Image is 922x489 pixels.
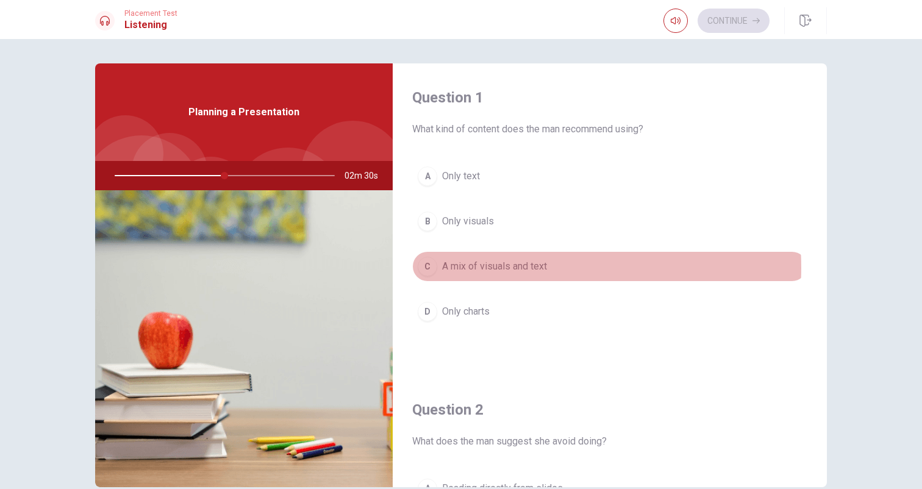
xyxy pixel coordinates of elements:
span: Planning a Presentation [188,105,299,120]
button: CA mix of visuals and text [412,251,807,282]
div: D [418,302,437,321]
span: What does the man suggest she avoid doing? [412,434,807,449]
button: AOnly text [412,161,807,191]
h4: Question 2 [412,400,807,419]
h4: Question 1 [412,88,807,107]
span: A mix of visuals and text [442,259,547,274]
span: Only text [442,169,480,184]
span: Only charts [442,304,490,319]
span: What kind of content does the man recommend using? [412,122,807,137]
span: 02m 30s [345,161,388,190]
span: Placement Test [124,9,177,18]
button: DOnly charts [412,296,807,327]
div: B [418,212,437,231]
button: BOnly visuals [412,206,807,237]
div: C [418,257,437,276]
h1: Listening [124,18,177,32]
div: A [418,166,437,186]
img: Planning a Presentation [95,190,393,487]
span: Only visuals [442,214,494,229]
